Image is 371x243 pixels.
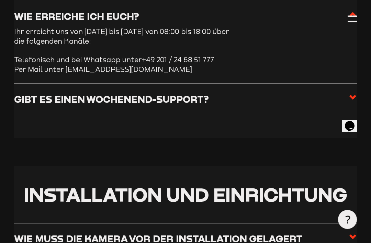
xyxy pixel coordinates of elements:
[24,183,347,206] span: Installation und Einrichtung
[142,56,214,64] a: +49 201 / 24 68 51 777
[14,93,209,105] h3: Gibt es einen Wochenend-Support?
[14,27,237,46] p: Ihr erreicht uns von [DATE] bis [DATE] von 08:00 bis 18:00 über die folgenden Kanäle:
[14,10,139,22] h3: Wie erreiche ich euch?
[342,111,364,132] iframe: chat widget
[14,65,357,74] li: Per Mail unter [EMAIL_ADDRESS][DOMAIN_NAME]
[14,55,357,64] li: Telefonisch und bei Whatsapp unter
